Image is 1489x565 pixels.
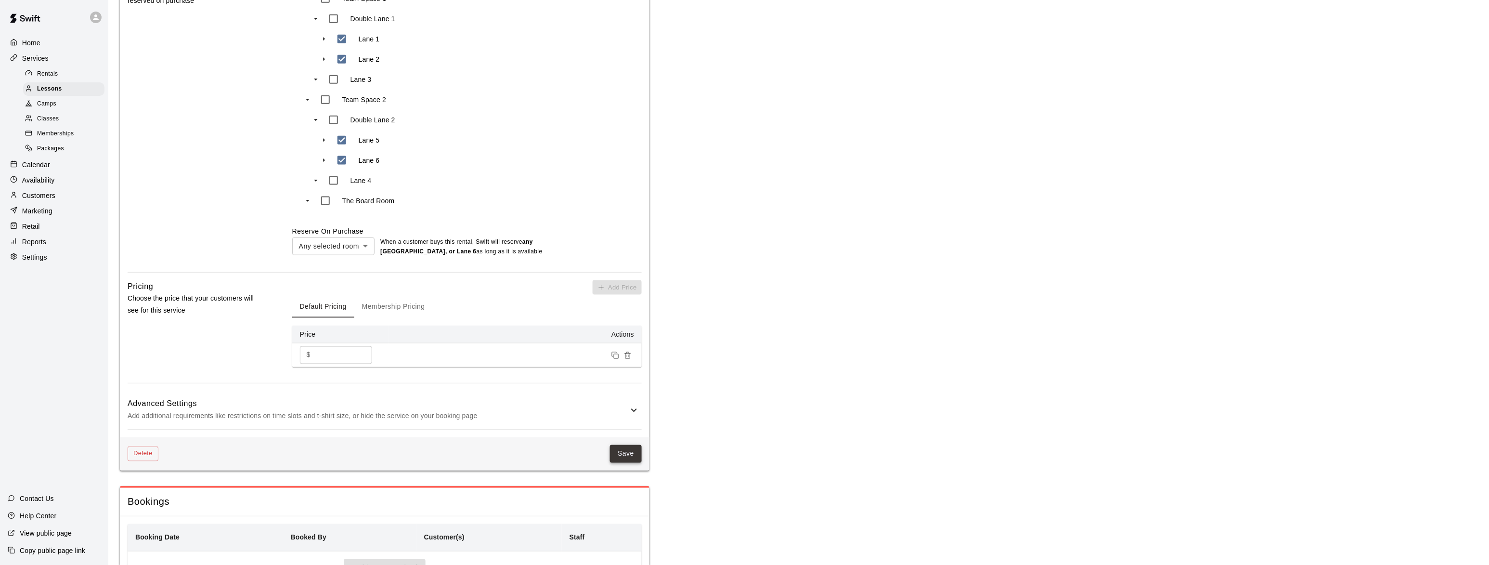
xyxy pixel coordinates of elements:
[359,54,380,64] p: Lane 2
[350,176,372,185] p: Lane 4
[8,204,101,218] a: Marketing
[354,295,433,318] button: Membership Pricing
[350,14,395,24] p: Double Lane 1
[424,534,465,541] b: Customer(s)
[37,114,59,124] span: Classes
[307,350,311,360] p: $
[128,447,158,461] button: Delete
[570,534,585,541] b: Staff
[22,222,40,231] p: Retail
[22,252,47,262] p: Settings
[22,191,55,200] p: Customers
[23,97,104,111] div: Camps
[388,326,642,343] th: Actions
[621,349,634,362] button: Remove price
[22,237,46,247] p: Reports
[380,237,549,257] p: When a customer buys this rental , Swift will reserve as long as it is available
[359,34,380,44] p: Lane 1
[359,135,380,145] p: Lane 5
[23,127,108,142] a: Memberships
[23,112,104,126] div: Classes
[292,227,363,235] label: Reserve On Purchase
[37,129,74,139] span: Memberships
[128,280,153,293] h6: Pricing
[37,69,58,79] span: Rentals
[37,144,64,154] span: Packages
[23,67,104,81] div: Rentals
[8,235,101,249] a: Reports
[292,237,375,255] div: Any selected room
[609,349,621,362] button: Duplicate price
[37,84,62,94] span: Lessons
[128,398,628,410] h6: Advanced Settings
[342,196,395,206] p: The Board Room
[292,326,388,343] th: Price
[23,97,108,112] a: Camps
[22,160,50,170] p: Calendar
[292,295,354,318] button: Default Pricing
[23,66,108,81] a: Rentals
[37,99,56,109] span: Camps
[22,38,40,48] p: Home
[8,219,101,234] a: Retail
[8,51,101,66] a: Services
[20,511,56,521] p: Help Center
[8,173,101,187] a: Availability
[128,292,261,316] p: Choose the price that your customers will see for this service
[8,158,101,172] a: Calendar
[135,534,180,541] b: Booking Date
[291,534,326,541] b: Booked By
[20,494,54,503] p: Contact Us
[23,142,104,156] div: Packages
[8,36,101,50] a: Home
[20,528,72,538] p: View public page
[350,115,395,125] p: Double Lane 2
[8,250,101,264] a: Settings
[22,175,55,185] p: Availability
[610,445,642,463] button: Save
[128,391,642,429] div: Advanced SettingsAdd additional requirements like restrictions on time slots and t-shirt size, or...
[380,238,533,255] b: any [GEOGRAPHIC_DATA], or Lane 6
[342,95,386,105] p: Team Space 2
[359,156,380,165] p: Lane 6
[23,127,104,141] div: Memberships
[23,112,108,127] a: Classes
[23,81,108,96] a: Lessons
[23,142,108,157] a: Packages
[20,546,85,555] p: Copy public page link
[23,82,104,96] div: Lessons
[22,206,52,216] p: Marketing
[22,53,49,63] p: Services
[350,75,372,84] p: Lane 3
[8,188,101,203] a: Customers
[128,410,628,422] p: Add additional requirements like restrictions on time slots and t-shirt size, or hide the service...
[128,496,642,509] span: Bookings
